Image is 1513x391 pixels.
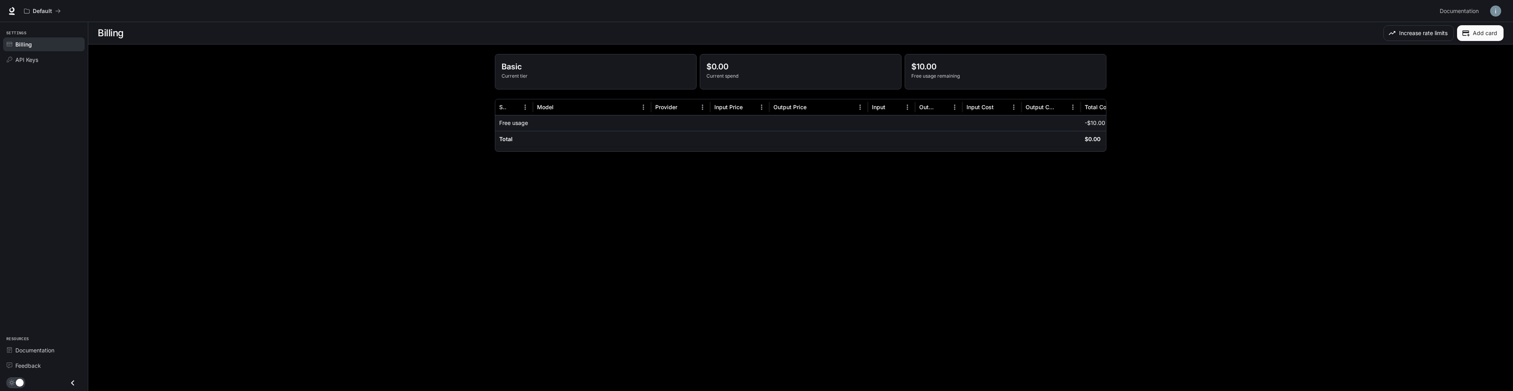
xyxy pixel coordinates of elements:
a: API Keys [3,53,85,67]
button: Increase rate limits [1383,25,1454,41]
img: User avatar [1490,6,1501,17]
p: Current tier [502,73,690,80]
a: Documentation [3,343,85,357]
div: Input Price [714,104,743,110]
button: Menu [1008,101,1020,113]
button: User avatar [1488,3,1504,19]
button: Add card [1457,25,1504,41]
a: Billing [3,37,85,51]
p: Current spend [706,73,895,80]
a: Documentation [1437,3,1485,19]
a: Feedback [3,359,85,372]
button: Sort [937,101,949,113]
span: Documentation [15,346,54,354]
p: Free usage remaining [911,73,1100,80]
button: Sort [807,101,819,113]
h1: Billing [98,25,124,41]
button: Menu [949,101,961,113]
button: Sort [1055,101,1067,113]
button: Menu [756,101,768,113]
button: Sort [507,101,519,113]
p: $0.00 [706,61,895,73]
button: Close drawer [64,375,82,391]
button: Menu [854,101,866,113]
button: Sort [886,101,898,113]
h6: Total [499,135,513,143]
button: Sort [994,101,1006,113]
span: API Keys [15,56,38,64]
p: Free usage [499,119,528,127]
button: Menu [697,101,708,113]
span: Billing [15,40,32,48]
p: $10.00 [911,61,1100,73]
h6: $0.00 [1085,135,1100,143]
div: Service [499,104,507,110]
div: Total Cost [1085,104,1112,110]
p: -$10.00 [1085,119,1105,127]
div: Output [919,104,936,110]
button: All workspaces [20,3,64,19]
p: Basic [502,61,690,73]
div: Provider [655,104,677,110]
button: Menu [638,101,649,113]
span: Documentation [1440,6,1479,16]
div: Input Cost [967,104,994,110]
div: Output Cost [1026,104,1054,110]
button: Menu [519,101,531,113]
button: Menu [1067,101,1079,113]
p: Default [33,8,52,15]
div: Model [537,104,554,110]
button: Sort [554,101,566,113]
button: Menu [901,101,913,113]
button: Sort [743,101,755,113]
button: Sort [678,101,690,113]
span: Feedback [15,361,41,370]
div: Output Price [773,104,807,110]
div: Input [872,104,885,110]
span: Dark mode toggle [16,378,24,387]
